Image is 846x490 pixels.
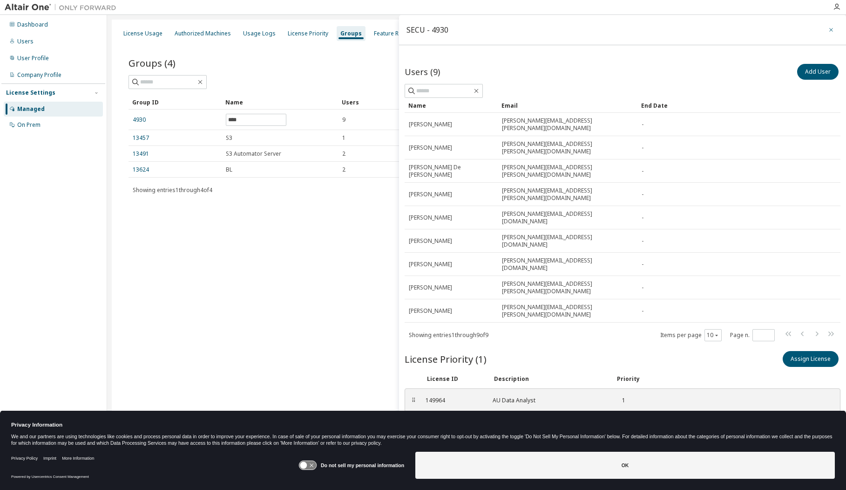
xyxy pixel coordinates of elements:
[501,98,634,113] div: Email
[797,64,839,80] button: Add User
[642,214,643,221] span: -
[409,284,452,291] span: [PERSON_NAME]
[409,214,452,221] span: [PERSON_NAME]
[502,257,633,272] span: [PERSON_NAME][EMAIL_ADDRESS][DOMAIN_NAME]
[405,352,487,366] span: License Priority (1)
[642,144,643,152] span: -
[642,284,643,291] span: -
[133,134,149,142] a: 13457
[409,237,452,245] span: [PERSON_NAME]
[494,375,606,383] div: Description
[502,234,633,248] span: [PERSON_NAME][EMAIL_ADDRESS][DOMAIN_NAME]
[502,117,633,132] span: [PERSON_NAME][EMAIL_ADDRESS][PERSON_NAME][DOMAIN_NAME]
[17,121,41,129] div: On Prem
[502,304,633,318] span: [PERSON_NAME][EMAIL_ADDRESS][PERSON_NAME][DOMAIN_NAME]
[409,191,452,198] span: [PERSON_NAME]
[175,30,231,37] div: Authorized Machines
[6,89,55,97] div: License Settings
[17,55,49,62] div: User Profile
[502,280,633,295] span: [PERSON_NAME][EMAIL_ADDRESS][PERSON_NAME][DOMAIN_NAME]
[642,191,643,198] span: -
[17,105,45,113] div: Managed
[226,166,232,173] span: BL
[502,164,633,179] span: [PERSON_NAME][EMAIL_ADDRESS][PERSON_NAME][DOMAIN_NAME]
[502,140,633,155] span: [PERSON_NAME][EMAIL_ADDRESS][PERSON_NAME][DOMAIN_NAME]
[493,397,604,404] div: AU Data Analyst
[133,166,149,173] a: 13624
[707,331,719,339] button: 10
[226,150,281,158] span: S3 Automator Server
[406,26,448,34] div: SECU - 4930
[642,237,643,245] span: -
[243,30,276,37] div: Usage Logs
[502,210,633,225] span: [PERSON_NAME][EMAIL_ADDRESS][DOMAIN_NAME]
[226,134,232,142] span: S3
[502,187,633,202] span: [PERSON_NAME][EMAIL_ADDRESS][PERSON_NAME][DOMAIN_NAME]
[427,375,483,383] div: License ID
[342,166,345,173] span: 2
[374,30,427,37] div: Feature Restrictions
[225,95,334,110] div: Name
[342,134,345,142] span: 1
[411,397,416,404] div: ⠿
[288,30,328,37] div: License Priority
[340,30,362,37] div: Groups
[426,397,481,404] div: 149964
[133,150,149,158] a: 13491
[641,98,814,113] div: End Date
[617,375,640,383] div: Priority
[642,261,643,268] span: -
[132,95,218,110] div: Group ID
[409,331,488,339] span: Showing entries 1 through 9 of 9
[133,186,212,194] span: Showing entries 1 through 4 of 4
[616,397,625,404] div: 1
[342,116,345,124] span: 9
[17,71,61,79] div: Company Profile
[342,150,345,158] span: 2
[409,307,452,315] span: [PERSON_NAME]
[660,329,722,341] span: Items per page
[123,30,162,37] div: License Usage
[133,116,146,124] a: 4930
[17,21,48,28] div: Dashboard
[129,56,176,69] span: Groups (4)
[642,167,643,175] span: -
[409,164,494,179] span: [PERSON_NAME] De [PERSON_NAME]
[409,121,452,128] span: [PERSON_NAME]
[642,121,643,128] span: -
[405,66,440,77] span: Users (9)
[17,38,34,45] div: Users
[409,261,452,268] span: [PERSON_NAME]
[783,351,839,367] button: Assign License
[408,98,494,113] div: Name
[642,307,643,315] span: -
[730,329,775,341] span: Page n.
[5,3,121,12] img: Altair One
[342,95,799,110] div: Users
[409,144,452,152] span: [PERSON_NAME]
